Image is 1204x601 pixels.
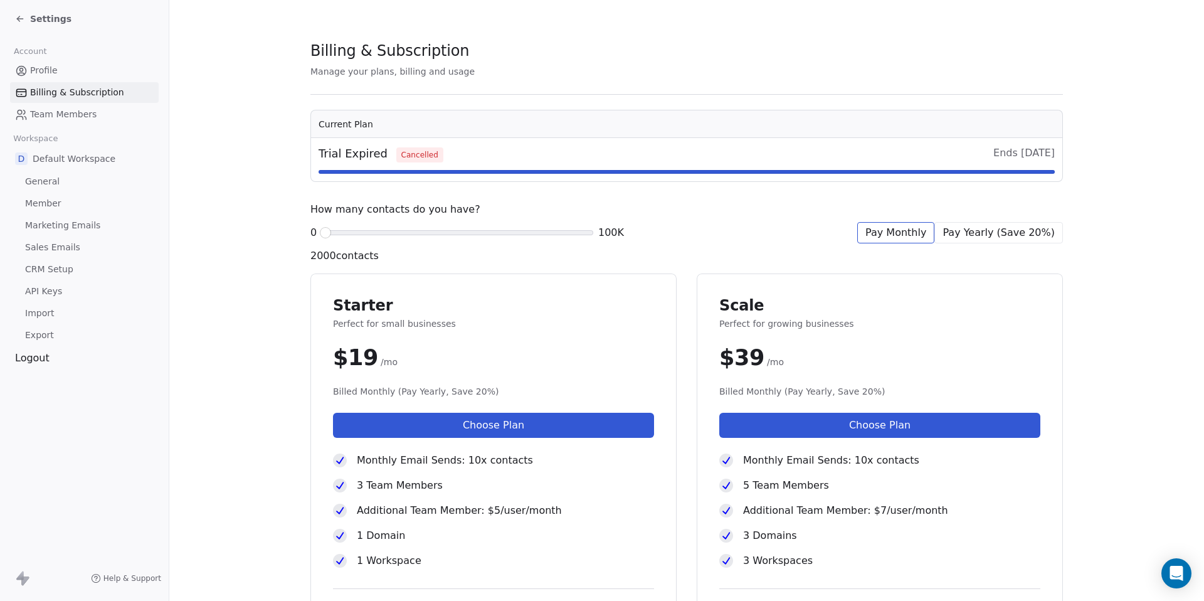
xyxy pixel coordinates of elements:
[10,60,159,81] a: Profile
[10,104,159,125] a: Team Members
[743,453,919,468] span: Monthly Email Sends: 10x contacts
[91,573,161,583] a: Help & Support
[1161,558,1191,588] div: Open Intercom Messenger
[30,86,124,99] span: Billing & Subscription
[10,325,159,346] a: Export
[333,413,654,438] button: Choose Plan
[333,296,654,315] span: Starter
[10,193,159,214] a: Member
[865,225,926,240] span: Pay Monthly
[8,129,63,148] span: Workspace
[10,281,159,302] a: API Keys
[719,296,1040,315] span: Scale
[15,13,71,25] a: Settings
[25,263,73,276] span: CRM Setup
[357,478,443,493] span: 3 Team Members
[10,259,159,280] a: CRM Setup
[310,248,379,263] span: 2000 contacts
[993,146,1055,162] span: Ends [DATE]
[743,503,948,518] span: Additional Team Member: $7/user/month
[10,237,159,258] a: Sales Emails
[598,225,624,240] span: 100K
[30,108,97,121] span: Team Members
[103,573,161,583] span: Help & Support
[719,345,764,370] span: $ 39
[25,241,80,254] span: Sales Emails
[10,82,159,103] a: Billing & Subscription
[25,219,100,232] span: Marketing Emails
[719,413,1040,438] button: Choose Plan
[310,225,317,240] span: 0
[357,503,562,518] span: Additional Team Member: $5/user/month
[943,225,1055,240] span: Pay Yearly (Save 20%)
[25,329,54,342] span: Export
[8,42,52,61] span: Account
[310,202,480,217] span: How many contacts do you have?
[719,317,1040,330] span: Perfect for growing businesses
[333,345,378,370] span: $ 19
[25,285,62,298] span: API Keys
[25,307,54,320] span: Import
[381,356,398,368] span: /mo
[25,197,61,210] span: Member
[719,385,1040,398] span: Billed Monthly (Pay Yearly, Save 20%)
[10,171,159,192] a: General
[33,152,115,165] span: Default Workspace
[30,13,71,25] span: Settings
[333,317,654,330] span: Perfect for small businesses
[743,528,797,543] span: 3 Domains
[357,553,421,568] span: 1 Workspace
[10,351,159,366] div: Logout
[10,215,159,236] a: Marketing Emails
[30,64,58,77] span: Profile
[319,146,443,162] span: Trial Expired
[333,385,654,398] span: Billed Monthly (Pay Yearly, Save 20%)
[743,553,813,568] span: 3 Workspaces
[357,453,533,468] span: Monthly Email Sends: 10x contacts
[767,356,784,368] span: /mo
[15,152,28,165] span: D
[25,175,60,188] span: General
[311,110,1062,138] th: Current Plan
[10,303,159,324] a: Import
[357,528,405,543] span: 1 Domain
[743,478,829,493] span: 5 Team Members
[396,147,443,162] span: Cancelled
[310,41,469,60] span: Billing & Subscription
[310,66,475,77] span: Manage your plans, billing and usage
